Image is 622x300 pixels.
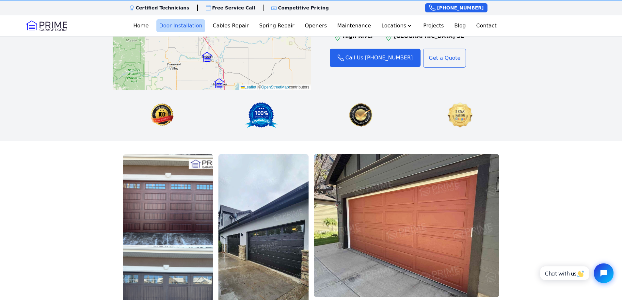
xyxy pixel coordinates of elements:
img: 100% satisfation guaranteed [113,102,212,128]
a: [PHONE_NUMBER] [425,3,487,12]
img: Certified [410,102,510,128]
a: Openers [302,19,330,32]
a: Cables Repair [210,19,251,32]
img: 100% satisfation guaranteed [212,102,311,128]
a: Call Us [PHONE_NUMBER] [330,49,421,67]
img: Marker [202,52,212,62]
a: Door Installation [156,19,205,32]
img: Logo [26,21,67,31]
a: [GEOGRAPHIC_DATA] SE [383,32,479,42]
a: Blog [452,19,468,32]
a: Leaflet [241,85,256,89]
a: Projects [421,19,446,32]
p: Free Service Call [212,5,255,11]
button: Locations [379,19,415,32]
a: Contact [474,19,499,32]
img: Certified [311,102,410,128]
a: Get a Quote [423,49,466,68]
iframe: Tidio Chat [533,258,619,289]
img: Marker [214,78,224,88]
img: garage door installation [314,154,499,297]
a: Spring Repair [257,19,297,32]
p: Competitive Pricing [278,5,329,11]
div: © contributors [239,85,311,90]
a: Home [131,19,151,32]
span: | [257,85,258,89]
a: Maintenance [335,19,374,32]
a: High River [332,32,381,42]
p: Certified Technicians [136,5,189,11]
a: OpenStreetMap [261,85,289,89]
